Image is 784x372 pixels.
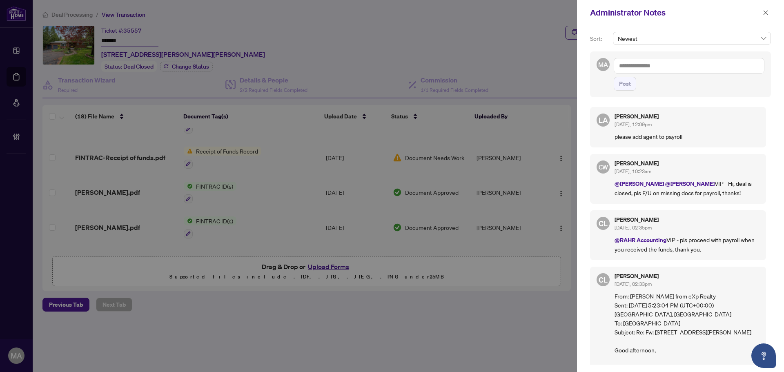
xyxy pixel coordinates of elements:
span: [DATE], 12:09pm [615,121,652,127]
span: @RAHR Accounting [615,236,666,244]
button: Post [614,77,636,91]
span: close [763,10,768,16]
span: @[PERSON_NAME] [615,180,664,187]
p: please add agent to payroll [615,132,759,141]
span: CL [599,218,608,229]
span: Newest [618,32,766,45]
span: LA [599,114,608,126]
p: VIP - Hi, deal is closed, pls F/U on missing docs for payroll, thanks! [615,179,759,197]
div: Administrator Notes [590,7,760,19]
h5: [PERSON_NAME] [615,160,759,166]
span: CL [599,274,608,285]
h5: [PERSON_NAME] [615,114,759,119]
span: MA [598,60,608,69]
p: Sort: [590,34,610,43]
span: [DATE], 10:23am [615,168,651,174]
span: [DATE], 02:35pm [615,225,652,231]
button: Open asap [751,343,776,368]
h5: [PERSON_NAME] [615,273,759,279]
span: [DATE], 02:33pm [615,281,652,287]
span: @[PERSON_NAME] [665,180,715,187]
span: CW [598,162,608,172]
p: VIP - pls proceed with payroll when you received the funds, thank you. [615,235,759,254]
h5: [PERSON_NAME] [615,217,759,223]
